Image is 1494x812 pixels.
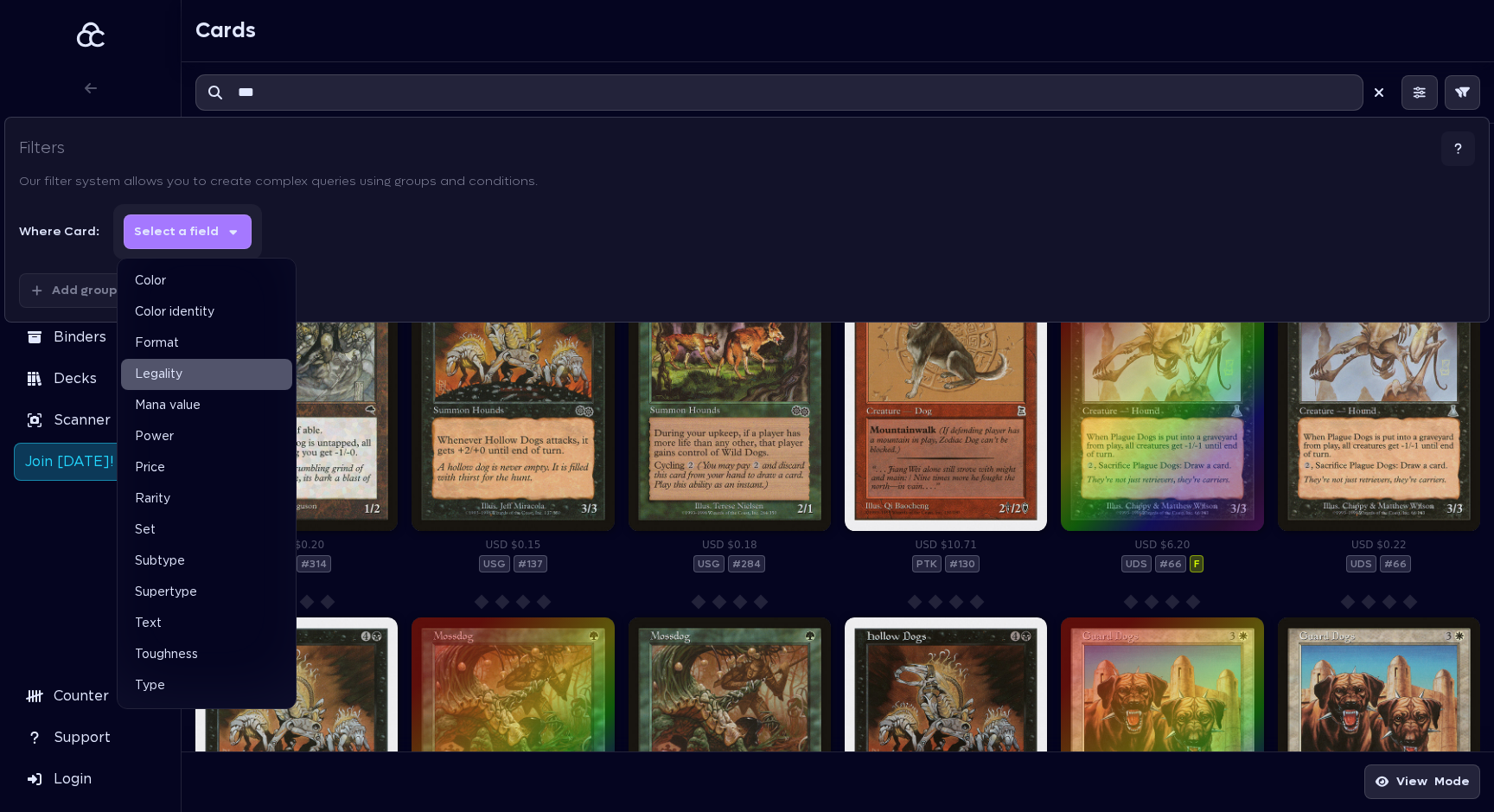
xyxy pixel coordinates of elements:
[121,515,292,546] div: Set
[117,258,297,709] div: Select a field
[1135,539,1191,551] span: USD $6.20
[19,273,127,308] button: Add group
[912,555,942,572] span: PTK
[25,451,114,472] span: Join [DATE]!
[54,410,111,431] span: Scanner
[121,639,292,670] div: Toughness
[479,555,510,572] span: USG
[121,328,292,359] div: Format
[121,297,292,328] div: Color identity
[14,401,167,439] a: Scanner
[1190,555,1203,572] span: F
[121,608,292,639] div: Text
[124,214,252,249] button: Select a field
[14,443,167,481] a: Join [DATE]!
[121,577,292,608] div: Supertype
[54,727,111,748] span: Support
[14,318,167,356] a: Binders
[121,265,292,297] div: Color
[297,555,331,572] span: # 314
[1351,539,1407,551] span: USD $0.22
[1396,771,1427,792] span: View
[19,173,1475,190] div: Our filter system allows you to create complex queries using groups and conditions.
[14,360,167,398] a: Decks
[1364,764,1481,799] button: ViewMode
[728,555,765,572] span: # 284
[915,539,976,551] span: USD $10.71
[1346,555,1376,572] span: UDS
[121,421,292,452] div: Power
[54,686,109,707] span: Counter
[269,539,324,551] span: USD $0.20
[14,111,167,149] a: News
[19,223,99,240] div: Where Card:
[121,670,292,701] div: Type
[121,390,292,421] div: Mana value
[121,546,292,577] div: Subtype
[14,719,167,757] a: Support
[14,677,167,715] a: Counter
[121,452,292,483] div: Price
[121,483,292,515] div: Rarity
[486,539,541,551] span: USD $0.15
[702,539,757,551] span: USD $0.18
[195,17,256,45] h1: Cards
[121,359,292,390] div: Legality
[1121,555,1152,572] span: UDS
[54,769,92,790] span: Login
[54,368,97,389] span: Decks
[14,760,167,798] a: Login
[19,137,65,161] span: Filters
[945,555,980,572] span: # 130
[54,327,106,348] span: Binders
[1380,555,1411,572] span: # 66
[514,555,547,572] span: # 137
[1155,555,1186,572] span: # 66
[693,555,725,572] span: USG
